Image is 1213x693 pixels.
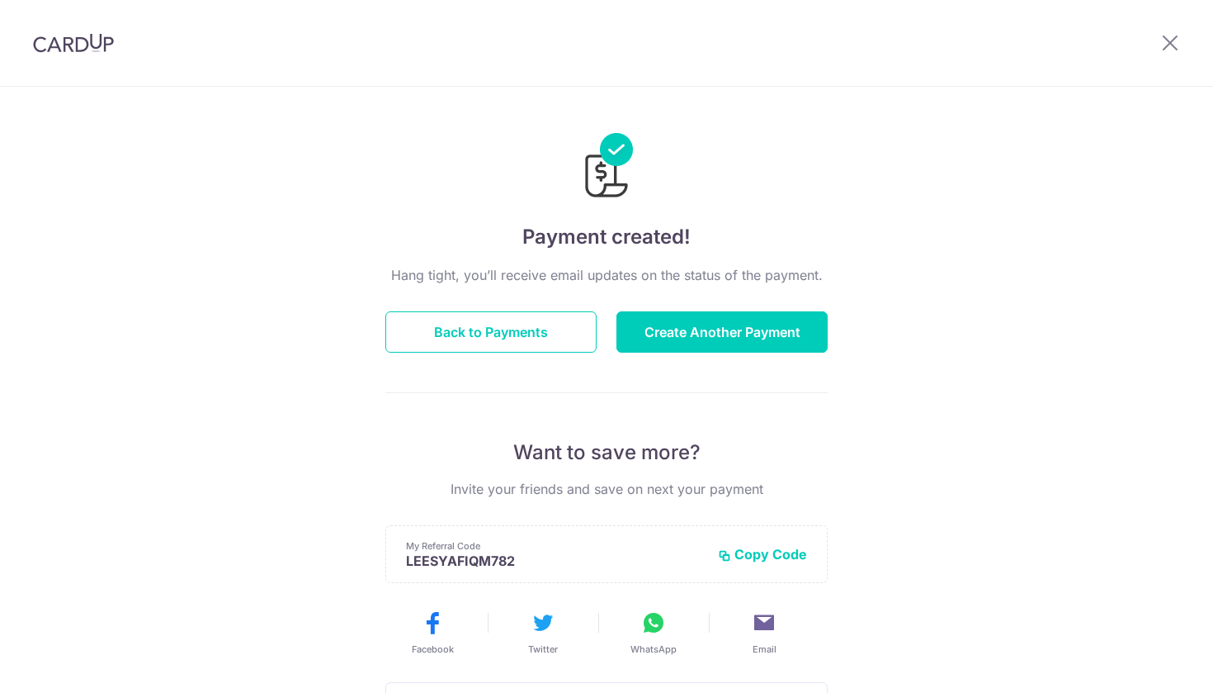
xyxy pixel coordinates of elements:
[385,222,828,252] h4: Payment created!
[385,265,828,285] p: Hang tight, you’ll receive email updates on the status of the payment.
[616,311,828,353] button: Create Another Payment
[33,33,114,53] img: CardUp
[406,539,705,553] p: My Referral Code
[605,610,702,656] button: WhatsApp
[412,643,454,656] span: Facebook
[385,439,828,466] p: Want to save more?
[528,643,558,656] span: Twitter
[630,643,677,656] span: WhatsApp
[385,311,597,353] button: Back to Payments
[385,479,828,499] p: Invite your friends and save on next your payment
[406,553,705,569] p: LEESYAFIQM782
[718,546,807,562] button: Copy Code
[715,610,813,656] button: Email
[494,610,592,656] button: Twitter
[580,133,633,202] img: Payments
[753,643,776,656] span: Email
[384,610,481,656] button: Facebook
